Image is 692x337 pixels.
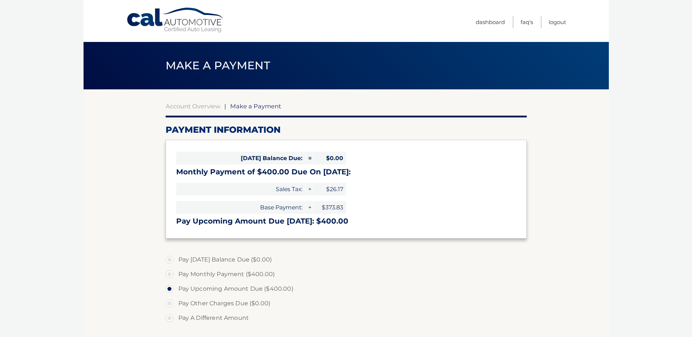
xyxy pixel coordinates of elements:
[476,16,505,28] a: Dashboard
[166,267,527,282] label: Pay Monthly Payment ($400.00)
[176,217,516,226] h3: Pay Upcoming Amount Due [DATE]: $400.00
[166,311,527,325] label: Pay A Different Amount
[176,152,305,164] span: [DATE] Balance Due:
[306,152,313,164] span: =
[549,16,566,28] a: Logout
[176,201,305,214] span: Base Payment:
[166,102,220,110] a: Account Overview
[166,252,527,267] label: Pay [DATE] Balance Due ($0.00)
[521,16,533,28] a: FAQ's
[166,124,527,135] h2: Payment Information
[126,7,225,33] a: Cal Automotive
[166,59,270,72] span: Make a Payment
[176,167,516,177] h3: Monthly Payment of $400.00 Due On [DATE]:
[230,102,281,110] span: Make a Payment
[306,183,313,195] span: +
[306,201,313,214] span: +
[166,282,527,296] label: Pay Upcoming Amount Due ($400.00)
[313,152,346,164] span: $0.00
[176,183,305,195] span: Sales Tax:
[224,102,226,110] span: |
[166,296,527,311] label: Pay Other Charges Due ($0.00)
[313,183,346,195] span: $26.17
[313,201,346,214] span: $373.83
